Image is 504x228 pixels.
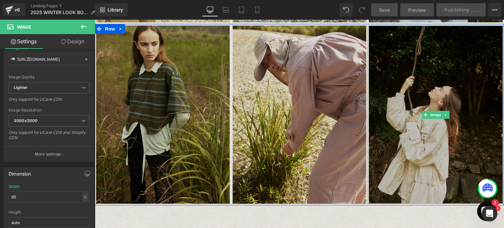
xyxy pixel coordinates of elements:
span: Row [9,4,22,14]
button: More [488,3,501,16]
button: Undo [340,3,353,16]
button: Redo [355,3,368,16]
a: New Library [95,3,128,16]
div: Image Resolution [9,108,89,113]
a: Expand / Collapse [22,4,30,14]
div: % [82,193,88,201]
div: v6 [13,6,21,14]
a: Preview [400,3,434,16]
inbox-online-store-chat: Shopifyオンラインストアチャット [380,182,404,203]
div: Width [9,184,20,189]
span: 1 [495,206,500,211]
a: Tablet [234,3,249,16]
div: Dimension [9,167,31,176]
a: Desktop [202,3,218,16]
p: More settings [35,151,61,157]
a: Design [49,34,96,49]
input: auto [9,192,89,202]
a: Mobile [249,3,265,16]
a: v6 [3,3,25,16]
a: Expand / Collapse [348,91,355,99]
div: Image Quality [9,75,89,79]
span: Image [334,91,348,99]
span: 2025 WINTER LOOK BOOK [31,10,88,15]
b: Lighter [14,85,28,90]
a: Landing Pages [31,3,100,9]
button: More settings [4,146,94,162]
span: Save [379,7,390,13]
span: Preview [408,7,426,13]
a: Laptop [218,3,234,16]
div: Only support for UCare CDN [9,97,89,106]
b: 3000x3000 [14,118,37,123]
span: Image [17,24,31,30]
input: Link [9,53,89,65]
div: Only support for UCare CDN and Shopify CDN [9,130,89,145]
input: auto [9,217,89,228]
div: Height [9,210,89,215]
span: Library [108,7,123,13]
iframe: Intercom live chat [482,206,497,221]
